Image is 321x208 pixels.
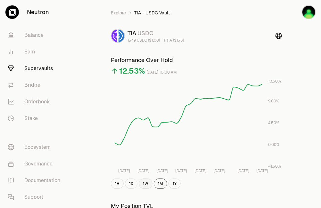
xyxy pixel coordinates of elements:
tspan: [DATE] [214,169,226,174]
h3: Performance Over Hold [111,56,282,65]
tspan: [DATE] [257,169,268,174]
div: 12.53% [119,66,145,76]
a: Bridge [3,77,69,93]
a: Explore [111,10,126,16]
button: 1Y [169,179,181,189]
button: 1D [125,179,137,189]
img: TIA Logo [111,29,117,42]
a: Orderbook [3,93,69,110]
tspan: -4.50% [268,164,281,169]
div: [DATE] 10:00 AM [146,69,177,76]
a: Supervaults [3,60,69,77]
a: Balance [3,27,69,44]
tspan: 13.50% [268,79,281,84]
img: USDC Logo [119,29,124,42]
button: 1M [154,179,167,189]
tspan: [DATE] [195,169,207,174]
tspan: 0.00% [268,142,280,147]
a: Earn [3,44,69,60]
tspan: [DATE] [157,169,169,174]
tspan: [DATE] [237,169,249,174]
a: Support [3,189,69,205]
button: 1H [111,179,124,189]
a: Ecosystem [3,139,69,156]
span: USDC [137,29,153,37]
a: Documentation [3,172,69,189]
div: TIA [128,29,184,38]
tspan: [DATE] [176,169,187,174]
div: 1.749 USDC ($1.00) = 1 TIA ($1.75) [128,38,184,43]
nav: breadcrumb [111,10,282,16]
tspan: [DATE] [137,169,149,174]
img: Axelar1 [302,6,315,19]
a: Stake [3,110,69,127]
span: TIA - USDC Vault [134,10,170,16]
tspan: 9.00% [268,99,279,104]
a: Governance [3,156,69,172]
tspan: [DATE] [119,169,130,174]
button: 1W [139,179,152,189]
tspan: 4.50% [268,120,279,125]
